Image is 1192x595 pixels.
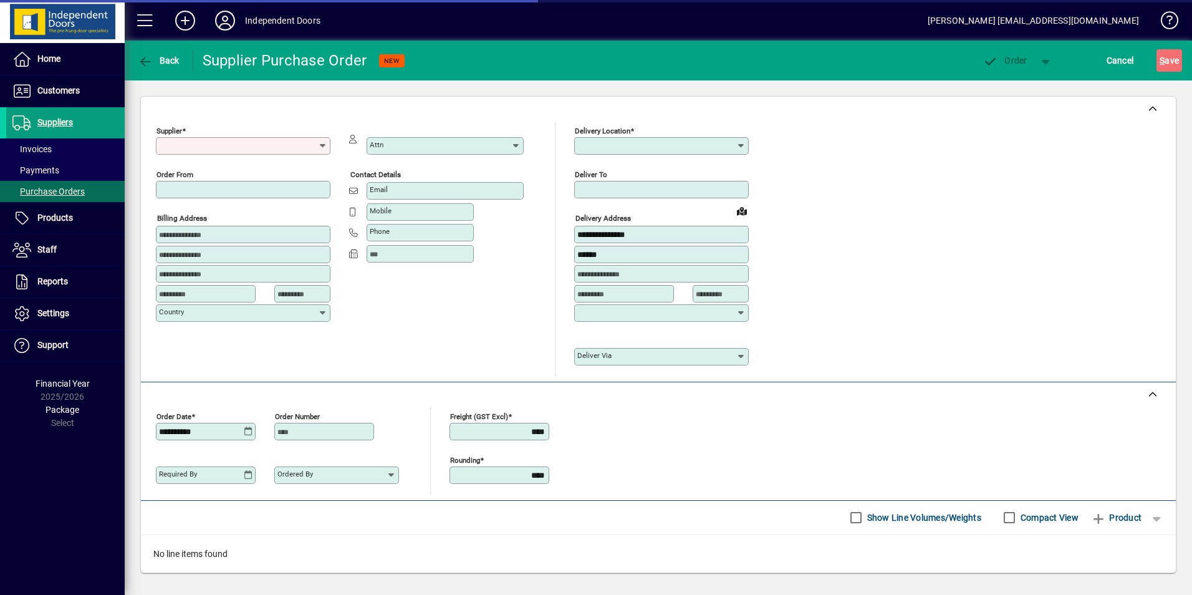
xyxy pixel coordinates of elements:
div: Supplier Purchase Order [203,51,367,70]
mat-label: Order date [156,412,191,420]
mat-label: Deliver To [575,170,607,179]
button: Cancel [1103,49,1137,72]
a: Invoices [6,138,125,160]
span: Products [37,213,73,223]
mat-label: Mobile [370,206,392,215]
span: Payments [12,165,59,175]
a: Knowledge Base [1151,2,1176,43]
span: NEW [384,57,400,65]
span: Package [46,405,79,415]
span: Financial Year [36,379,90,389]
mat-label: Delivery Location [575,127,630,135]
mat-label: Required by [159,470,197,478]
span: Customers [37,85,80,95]
a: Customers [6,75,125,107]
span: ave [1160,51,1179,70]
mat-label: Deliver via [577,351,612,360]
a: Support [6,330,125,361]
a: Products [6,203,125,234]
span: Invoices [12,144,52,154]
mat-label: Order from [156,170,193,179]
span: Staff [37,244,57,254]
button: Save [1156,49,1182,72]
label: Compact View [1018,511,1079,524]
div: [PERSON_NAME] [EMAIL_ADDRESS][DOMAIN_NAME] [928,11,1139,31]
app-page-header-button: Back [125,49,193,72]
span: Cancel [1107,51,1134,70]
span: Settings [37,308,69,318]
div: Independent Doors [245,11,320,31]
a: Reports [6,266,125,297]
a: View on map [732,201,752,221]
span: Reports [37,276,68,286]
mat-label: Rounding [450,455,480,464]
mat-label: Order number [275,412,320,420]
mat-label: Email [370,185,388,194]
span: S [1160,56,1165,65]
span: Home [37,54,60,64]
button: Order [977,49,1034,72]
a: Settings [6,298,125,329]
mat-label: Phone [370,227,390,236]
button: Back [135,49,183,72]
mat-label: Attn [370,140,383,149]
a: Staff [6,235,125,266]
button: Add [165,9,205,32]
mat-label: Supplier [156,127,182,135]
a: Home [6,44,125,75]
div: No line items found [141,535,1176,573]
span: Suppliers [37,117,73,127]
a: Payments [6,160,125,181]
mat-label: Freight (GST excl) [450,412,508,420]
button: Profile [205,9,245,32]
span: Order [983,56,1027,65]
mat-label: Ordered by [277,470,313,478]
mat-label: Country [159,307,184,316]
a: Purchase Orders [6,181,125,202]
span: Purchase Orders [12,186,85,196]
label: Show Line Volumes/Weights [865,511,981,524]
span: Support [37,340,69,350]
span: Back [138,56,180,65]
